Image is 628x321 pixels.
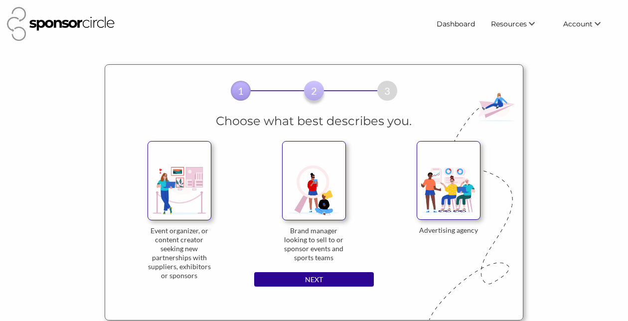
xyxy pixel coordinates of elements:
[254,272,374,287] input: NEXT
[483,15,555,33] li: Resources
[148,226,211,280] div: Event organizer, or content creator seeking new partnerships with suppliers, exhibitors or sponsors
[282,141,346,220] img: user-profile-setup-kind-sponsor-646862cc0ebe14e91f6ad32809a1724ecfefe93b009dc089f6bd4342f9b3969c.png
[429,15,483,33] a: Dashboard
[417,226,480,235] div: Advertising agency
[7,7,115,41] img: Sponsor Circle Logo
[311,85,317,97] a: 2
[563,19,593,28] span: Account
[238,85,244,97] a: 1
[377,81,397,101] div: 3
[491,19,527,28] span: Resources
[555,15,621,33] li: Account
[282,226,346,262] div: Brand manager looking to sell to or sponsor events and sports teams
[148,113,480,130] h4: Choose what best describes you.
[417,141,480,220] img: user-profile-setup-kind-agency-00ecfdea66b1b868fe04af5c61404f524b7200a97aae4b859ed81be11e593adc.png
[148,141,211,220] img: user-profile-setup-kind-property-4df72a0c6a28da91ed6807109edd15e9be577c96f48162c4d841a2f4bbf1c2ba...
